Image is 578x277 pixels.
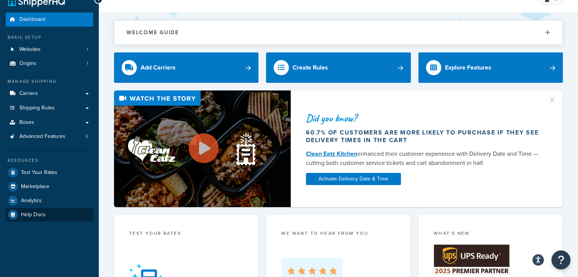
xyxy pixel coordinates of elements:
[19,16,45,23] span: Dashboard
[21,184,49,190] span: Marketplace
[141,62,176,73] div: Add Carriers
[19,60,36,67] span: Origins
[6,180,93,193] a: Marketplace
[306,113,542,123] div: Did you know?
[306,149,542,168] div: enhanced their customer experience with Delivery Date and Time — cutting both customer service ti...
[21,198,42,204] span: Analytics
[129,230,243,239] div: Test your rates
[19,119,34,126] span: Boxes
[6,57,93,71] li: Origins
[551,250,570,269] button: Open Resource Center
[21,212,46,218] span: Help Docs
[266,52,410,83] a: Create Rules
[306,173,401,185] a: Activate Delivery Date & Time
[127,30,179,35] h2: Welcome Guide
[6,78,93,85] div: Manage Shipping
[445,62,491,73] div: Explore Features
[293,62,328,73] div: Create Rules
[21,169,57,176] span: Test Your Rates
[6,34,93,41] div: Basic Setup
[281,230,395,237] p: we want to hear from you
[6,101,93,115] a: Shipping Rules
[6,166,93,179] a: Test Your Rates
[418,52,563,83] a: Explore Features
[6,13,93,27] a: Dashboard
[6,57,93,71] a: Origins1
[6,87,93,101] a: Carriers
[6,194,93,207] a: Analytics
[87,46,88,53] span: 1
[6,130,93,144] a: Advanced Features5
[19,133,65,140] span: Advanced Features
[114,52,258,83] a: Add Carriers
[306,129,542,144] div: 60.7% of customers are more likely to purchase if they see delivery times in the cart
[19,46,41,53] span: Websites
[19,105,55,111] span: Shipping Rules
[6,157,93,164] div: Resources
[434,230,548,239] div: What's New
[86,133,88,140] span: 5
[114,90,291,207] img: Video thumbnail
[6,43,93,57] a: Websites1
[306,149,357,158] a: Clean Eatz Kitchen
[19,90,38,97] span: Carriers
[6,208,93,222] a: Help Docs
[6,130,93,144] li: Advanced Features
[114,21,562,44] button: Welcome Guide
[87,60,88,67] span: 1
[6,116,93,130] a: Boxes
[6,43,93,57] li: Websites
